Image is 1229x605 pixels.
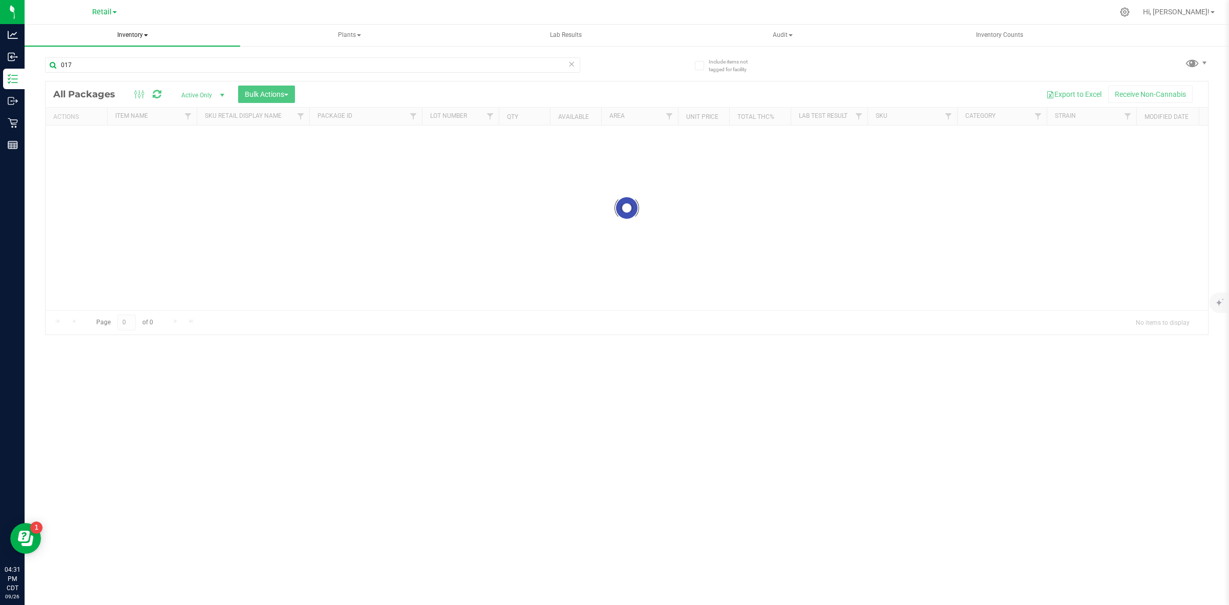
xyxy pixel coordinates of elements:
span: Plants [242,25,456,46]
span: Hi, [PERSON_NAME]! [1143,8,1210,16]
span: Lab Results [536,31,596,39]
inline-svg: Reports [8,140,18,150]
a: Audit [675,25,891,46]
a: Inventory [25,25,240,46]
input: Search Package ID, Item Name, SKU, Lot or Part Number... [45,57,580,73]
inline-svg: Inventory [8,74,18,84]
iframe: Resource center unread badge [30,521,43,534]
p: 04:31 PM CDT [5,565,20,593]
inline-svg: Retail [8,118,18,128]
inline-svg: Inbound [8,52,18,62]
span: Retail [92,8,112,16]
span: Include items not tagged for facility [709,58,760,73]
iframe: Resource center [10,523,41,554]
span: Inventory Counts [962,31,1037,39]
a: Lab Results [458,25,674,46]
inline-svg: Analytics [8,30,18,40]
a: Inventory Counts [892,25,1107,46]
a: Plants [241,25,457,46]
p: 09/26 [5,593,20,600]
div: Manage settings [1118,7,1131,17]
span: Audit [675,25,890,46]
inline-svg: Outbound [8,96,18,106]
span: Clear [568,57,575,71]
